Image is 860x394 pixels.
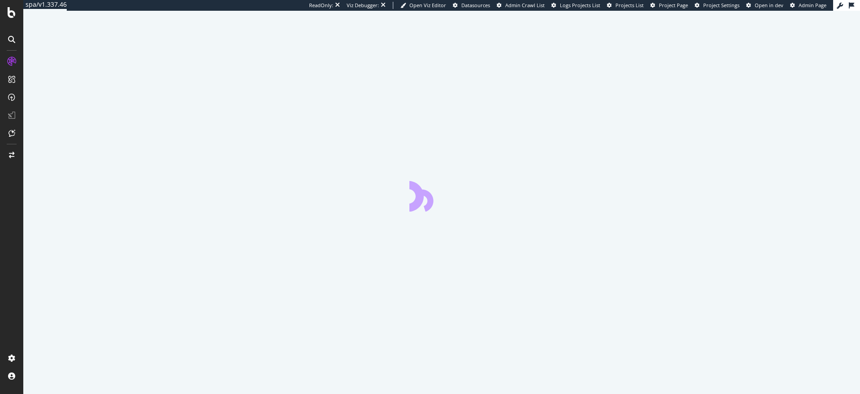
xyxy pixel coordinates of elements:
[790,2,826,9] a: Admin Page
[551,2,600,9] a: Logs Projects List
[615,2,644,9] span: Projects List
[659,2,688,9] span: Project Page
[703,2,740,9] span: Project Settings
[799,2,826,9] span: Admin Page
[347,2,379,9] div: Viz Debugger:
[409,2,446,9] span: Open Viz Editor
[695,2,740,9] a: Project Settings
[650,2,688,9] a: Project Page
[755,2,783,9] span: Open in dev
[409,179,474,212] div: animation
[607,2,644,9] a: Projects List
[746,2,783,9] a: Open in dev
[309,2,333,9] div: ReadOnly:
[505,2,545,9] span: Admin Crawl List
[453,2,490,9] a: Datasources
[497,2,545,9] a: Admin Crawl List
[461,2,490,9] span: Datasources
[560,2,600,9] span: Logs Projects List
[400,2,446,9] a: Open Viz Editor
